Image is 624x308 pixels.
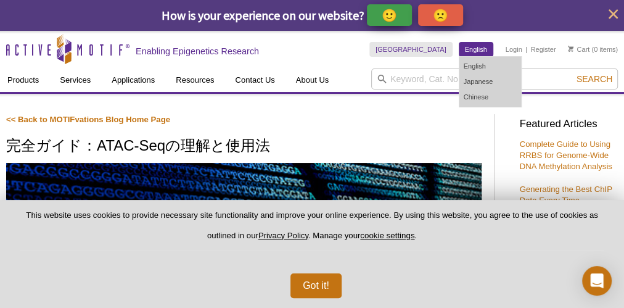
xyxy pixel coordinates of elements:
[459,59,521,74] a: English
[162,7,364,23] span: How is your experience on our website?
[168,69,221,92] a: Resources
[433,7,448,23] p: 🙁
[258,231,308,240] a: Privacy Policy
[568,45,589,54] a: Cart
[290,273,342,298] button: Got it!
[228,69,282,92] a: Contact Us
[459,74,521,89] a: Japanese
[582,266,612,296] div: Open Intercom Messenger
[6,115,170,124] a: << Back to MOTIFvations Blog Home Page
[382,7,397,23] p: 🙂
[577,74,612,84] span: Search
[459,89,521,105] a: Chinese
[530,45,556,54] a: Register
[360,231,414,240] button: cookie settings
[606,6,621,22] button: close
[506,45,522,54] a: Login
[371,69,618,89] input: Keyword, Cat. No.
[519,139,612,171] a: Complete Guide to Using RRBS for Genome-Wide DNA Methylation Analysis
[104,69,162,92] a: Applications
[459,42,493,57] a: English
[369,42,453,57] a: [GEOGRAPHIC_DATA]
[519,119,618,130] h3: Featured Articles
[573,73,616,85] button: Search
[519,185,612,205] a: Generating the Best ChIP Data Every Time
[6,138,482,156] h1: 完全ガイド：ATAC-Seqの理解と使用法
[525,42,527,57] li: |
[568,46,573,52] img: Your Cart
[20,210,604,251] p: This website uses cookies to provide necessary site functionality and improve your online experie...
[52,69,98,92] a: Services
[568,42,618,57] li: (0 items)
[136,46,259,57] h2: Enabling Epigenetics Research
[289,69,336,92] a: About Us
